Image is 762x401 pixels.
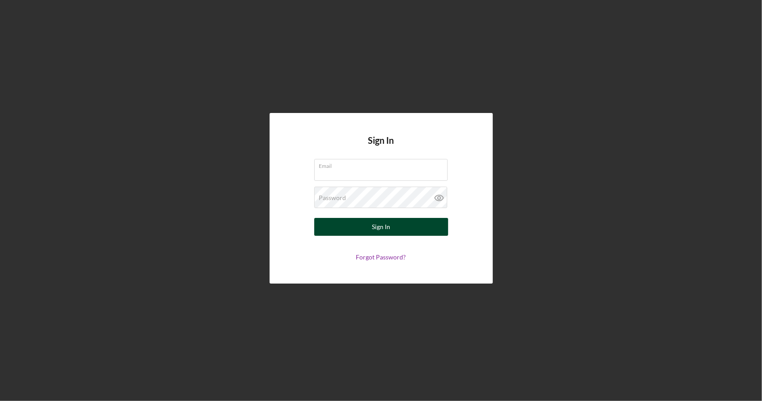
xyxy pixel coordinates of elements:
h4: Sign In [368,135,394,159]
label: Password [319,194,346,201]
div: Sign In [372,218,390,236]
button: Sign In [314,218,448,236]
label: Email [319,159,448,169]
a: Forgot Password? [356,253,406,261]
